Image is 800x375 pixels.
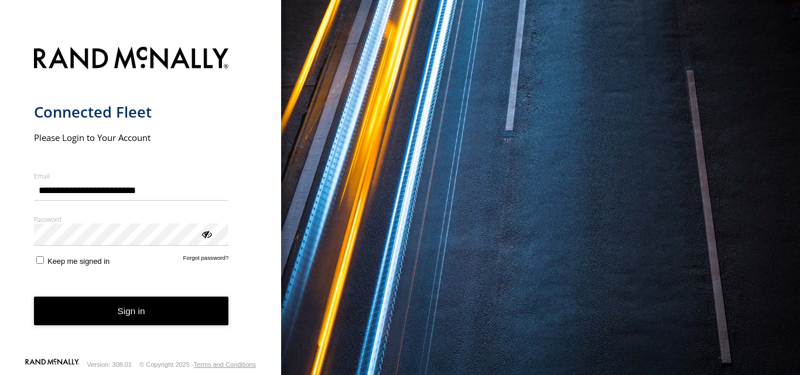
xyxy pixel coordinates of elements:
[34,40,248,357] form: main
[34,44,229,74] img: Rand McNally
[34,171,229,180] label: Email
[200,228,212,239] div: ViewPassword
[47,257,110,266] span: Keep me signed in
[139,361,256,368] div: © Copyright 2025 -
[34,102,229,122] h1: Connected Fleet
[25,359,79,370] a: Visit our Website
[183,254,229,266] a: Forgot password?
[34,215,229,223] label: Password
[194,361,256,368] a: Terms and Conditions
[34,132,229,143] h2: Please Login to Your Account
[87,361,132,368] div: Version: 308.01
[34,297,229,325] button: Sign in
[36,256,44,264] input: Keep me signed in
